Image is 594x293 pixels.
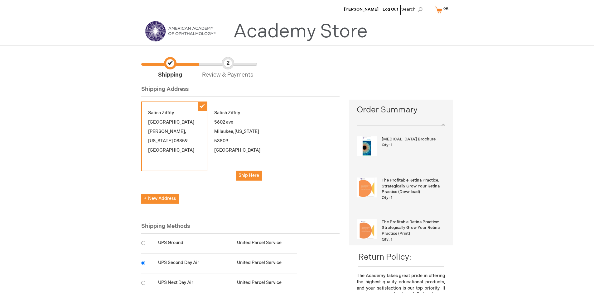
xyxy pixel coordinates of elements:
a: Log Out [383,7,398,12]
span: Qty [382,143,389,148]
strong: [MEDICAL_DATA] Brochure [382,136,443,142]
span: Shipping [141,57,199,79]
span: [US_STATE] [148,138,173,144]
span: Ship Here [239,173,259,178]
div: Shipping Methods [141,222,340,234]
div: Satish Ziffity [GEOGRAPHIC_DATA] [PERSON_NAME] 08859 [GEOGRAPHIC_DATA] [141,102,207,171]
span: 95 [443,7,448,12]
td: UPS Ground [155,234,234,253]
td: UPS Second Day Air [155,253,234,273]
img: The Profitable Retina Practice: Strategically Grow Your Retina Practice (Download) [357,177,377,197]
button: New Address [141,194,179,204]
span: , [233,129,234,134]
strong: The Profitable Retina Practice: Strategically Grow Your Retina Practice (Print) [382,219,443,237]
img: Amblyopia Brochure [357,136,377,156]
button: Ship Here [236,171,262,181]
a: Academy Store [233,21,368,43]
span: 1 [391,143,392,148]
a: 95 [434,4,452,15]
span: 1 [391,195,392,200]
div: Satish Ziffity 5602 ave Milaukee 53809 [GEOGRAPHIC_DATA] [207,102,273,187]
span: Review & Payments [199,57,257,79]
span: [US_STATE] [234,129,259,134]
span: 1 [391,237,392,242]
td: United Parcel Service [234,253,297,273]
span: Qty [382,237,389,242]
span: Order Summary [357,104,445,119]
img: The Profitable Retina Practice: Strategically Grow Your Retina Practice (Print) [357,219,377,239]
strong: The Profitable Retina Practice: Strategically Grow Your Retina Practice (Download) [382,177,443,195]
span: Search [401,3,425,16]
span: Return Policy: [358,253,411,262]
span: New Address [144,196,176,201]
span: Qty [382,195,389,200]
div: Shipping Address [141,85,340,97]
span: , [185,129,186,134]
a: [PERSON_NAME] [344,7,379,12]
td: United Parcel Service [234,234,297,253]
